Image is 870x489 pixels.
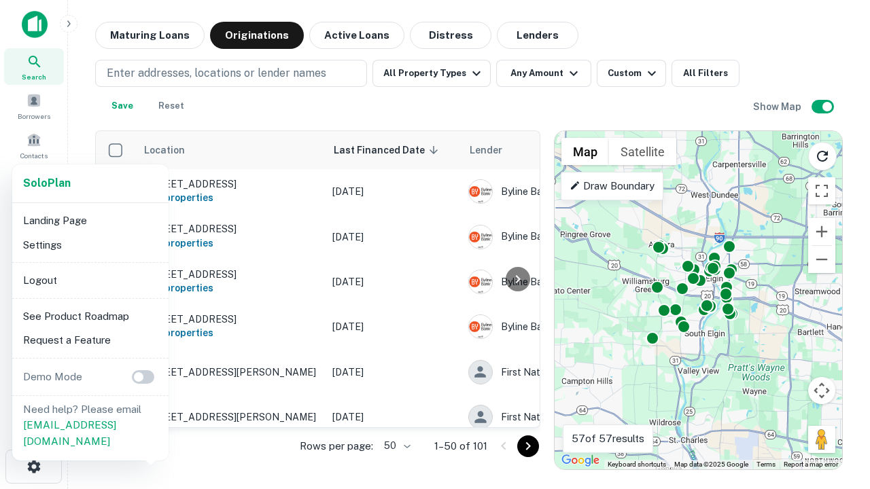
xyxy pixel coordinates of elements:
li: Settings [18,233,163,257]
p: Need help? Please email [23,401,158,450]
iframe: Chat Widget [802,380,870,446]
li: Landing Page [18,209,163,233]
strong: Solo Plan [23,177,71,189]
li: Request a Feature [18,328,163,352]
li: Logout [18,268,163,293]
a: SoloPlan [23,175,71,192]
a: [EMAIL_ADDRESS][DOMAIN_NAME] [23,419,116,447]
p: Demo Mode [18,369,88,385]
li: See Product Roadmap [18,304,163,329]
